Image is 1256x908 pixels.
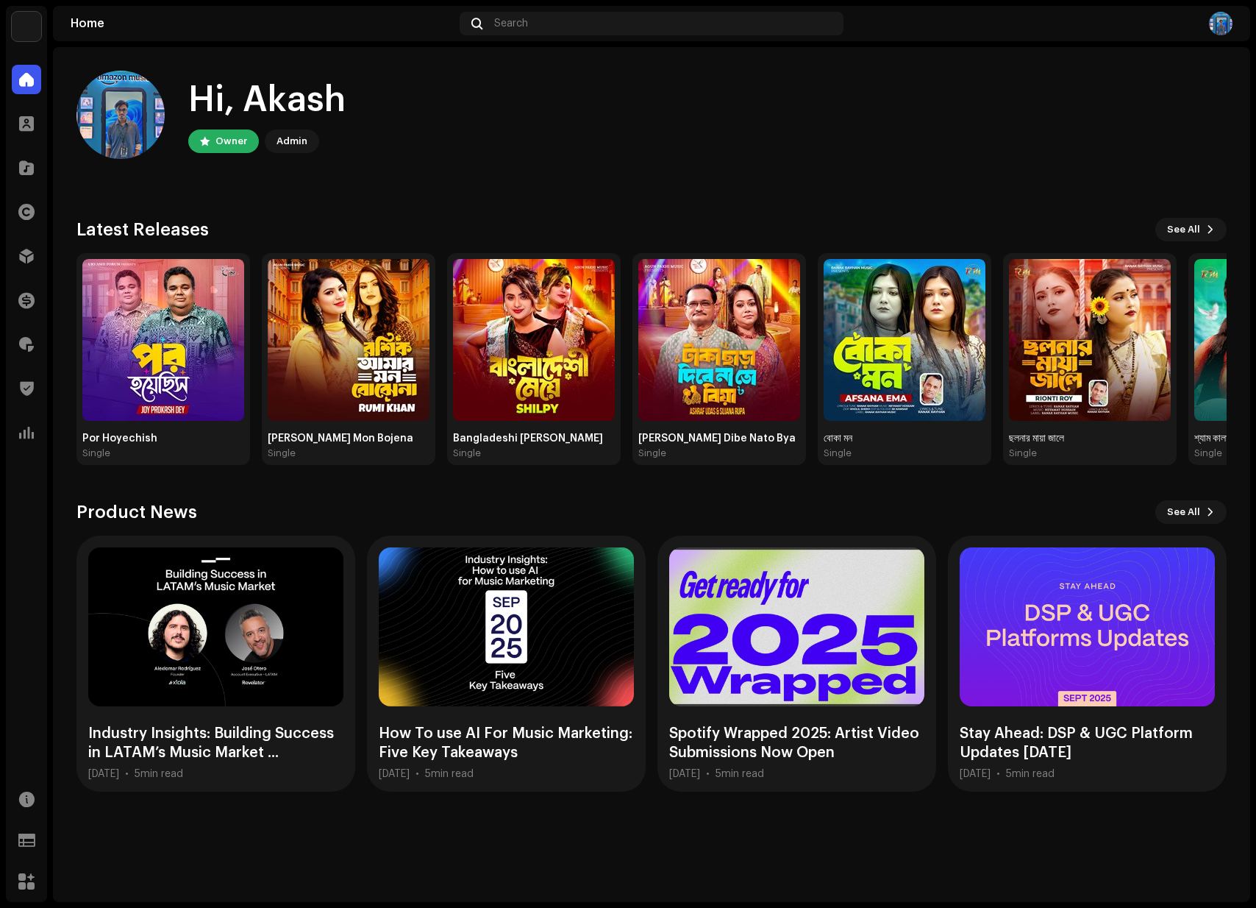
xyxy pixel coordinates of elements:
[268,259,429,421] img: d79c6b8b-951f-4f12-b008-e1c0b3c63057
[1009,447,1037,459] div: Single
[1167,215,1200,244] span: See All
[1209,12,1232,35] img: 5e4483b3-e6cb-4a99-9ad8-29ce9094b33b
[12,12,41,41] img: bb356b9b-6e90-403f-adc8-c282c7c2e227
[76,500,197,524] h3: Product News
[453,259,615,421] img: b3ec92bd-a196-4caa-b944-9cd94df64666
[1194,447,1222,459] div: Single
[638,433,800,444] div: [PERSON_NAME] Dibe Nato Bya
[1009,433,1171,444] div: ছলনার মায়া জালে
[716,768,764,780] div: 5
[82,433,244,444] div: Por Hoyechish
[494,18,528,29] span: Search
[706,768,710,780] div: •
[1006,768,1055,780] div: 5
[71,18,454,29] div: Home
[996,768,1000,780] div: •
[82,259,244,421] img: 80c2f202-3435-4489-942f-7c5255aece19
[824,447,852,459] div: Single
[638,447,666,459] div: Single
[669,724,924,762] div: Spotify Wrapped 2025: Artist Video Submissions Now Open
[82,447,110,459] div: Single
[268,447,296,459] div: Single
[1167,497,1200,527] span: See All
[76,71,165,159] img: 5e4483b3-e6cb-4a99-9ad8-29ce9094b33b
[76,218,209,241] h3: Latest Releases
[431,769,474,779] span: min read
[638,259,800,421] img: c525653e-1365-40fb-813a-6c40cca70766
[453,433,615,444] div: Bangladeshi [PERSON_NAME]
[824,433,985,444] div: বোকা মন
[1009,259,1171,421] img: 9fede5ee-1514-4d19-9146-5fe7dc7f1034
[960,724,1215,762] div: Stay Ahead: DSP & UGC Platform Updates [DATE]
[88,724,343,762] div: Industry Insights: Building Success in LATAM’s Music Market ...
[1155,218,1227,241] button: See All
[135,768,183,780] div: 5
[276,132,307,150] div: Admin
[268,433,429,444] div: [PERSON_NAME] Mon Bojena
[415,768,419,780] div: •
[379,724,634,762] div: How To use AI For Music Marketing: Five Key Takeaways
[721,769,764,779] span: min read
[960,768,991,780] div: [DATE]
[425,768,474,780] div: 5
[88,768,119,780] div: [DATE]
[453,447,481,459] div: Single
[125,768,129,780] div: •
[188,77,346,124] div: Hi, Akash
[215,132,247,150] div: Owner
[824,259,985,421] img: e0c324d9-dd8a-4974-8d5e-d705c1d72d90
[669,768,700,780] div: [DATE]
[379,768,410,780] div: [DATE]
[1012,769,1055,779] span: min read
[140,769,183,779] span: min read
[1155,500,1227,524] button: See All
